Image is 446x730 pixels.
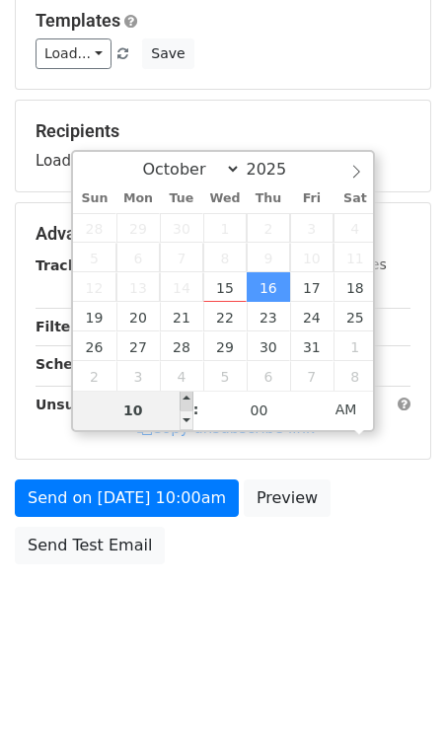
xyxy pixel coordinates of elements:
[244,479,331,517] a: Preview
[290,243,334,272] span: October 10, 2025
[334,302,377,331] span: October 25, 2025
[203,331,247,361] span: October 29, 2025
[73,302,116,331] span: October 19, 2025
[203,213,247,243] span: October 1, 2025
[203,302,247,331] span: October 22, 2025
[142,38,193,69] button: Save
[15,527,165,564] a: Send Test Email
[160,272,203,302] span: October 14, 2025
[247,361,290,391] span: November 6, 2025
[203,192,247,205] span: Wed
[73,213,116,243] span: September 28, 2025
[334,192,377,205] span: Sat
[290,361,334,391] span: November 7, 2025
[290,302,334,331] span: October 24, 2025
[73,272,116,302] span: October 12, 2025
[73,361,116,391] span: November 2, 2025
[36,257,102,273] strong: Tracking
[36,397,132,412] strong: Unsubscribe
[334,272,377,302] span: October 18, 2025
[334,213,377,243] span: October 4, 2025
[203,243,247,272] span: October 8, 2025
[334,331,377,361] span: November 1, 2025
[347,635,446,730] div: Widget de chat
[199,391,320,430] input: Minute
[160,213,203,243] span: September 30, 2025
[334,361,377,391] span: November 8, 2025
[290,192,334,205] span: Fri
[36,120,410,142] h5: Recipients
[309,255,386,275] label: UTM Codes
[15,479,239,517] a: Send on [DATE] 10:00am
[36,10,120,31] a: Templates
[203,361,247,391] span: November 5, 2025
[116,192,160,205] span: Mon
[36,223,410,245] h5: Advanced
[247,331,290,361] span: October 30, 2025
[116,213,160,243] span: September 29, 2025
[247,213,290,243] span: October 2, 2025
[137,419,315,437] a: Copy unsubscribe link
[36,319,86,334] strong: Filters
[160,302,203,331] span: October 21, 2025
[347,635,446,730] iframe: Chat Widget
[36,38,111,69] a: Load...
[290,272,334,302] span: October 17, 2025
[73,192,116,205] span: Sun
[116,361,160,391] span: November 3, 2025
[160,361,203,391] span: November 4, 2025
[203,272,247,302] span: October 15, 2025
[73,243,116,272] span: October 5, 2025
[73,331,116,361] span: October 26, 2025
[116,243,160,272] span: October 6, 2025
[73,391,193,430] input: Hour
[334,243,377,272] span: October 11, 2025
[290,213,334,243] span: October 3, 2025
[116,302,160,331] span: October 20, 2025
[116,272,160,302] span: October 13, 2025
[247,272,290,302] span: October 16, 2025
[36,356,107,372] strong: Schedule
[160,192,203,205] span: Tue
[36,120,410,172] div: Loading...
[160,243,203,272] span: October 7, 2025
[160,331,203,361] span: October 28, 2025
[241,160,312,179] input: Year
[116,331,160,361] span: October 27, 2025
[247,243,290,272] span: October 9, 2025
[247,192,290,205] span: Thu
[319,390,373,429] span: Click to toggle
[290,331,334,361] span: October 31, 2025
[193,390,199,429] span: :
[247,302,290,331] span: October 23, 2025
